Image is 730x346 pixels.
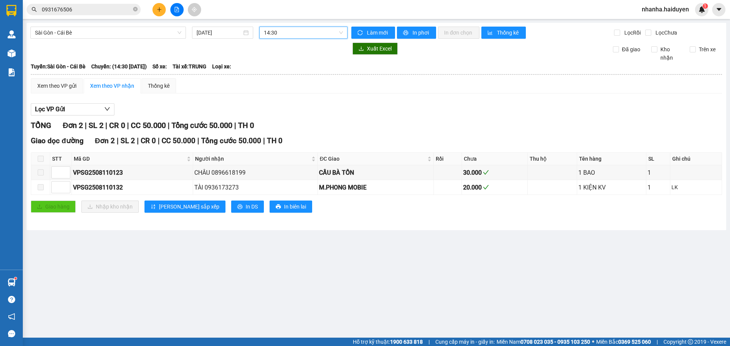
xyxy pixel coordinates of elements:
div: 1 [647,168,668,177]
span: download [359,46,364,52]
span: copyright [688,339,693,344]
div: 1 BAO [578,168,645,177]
span: Cung cấp máy in - giấy in: [435,338,495,346]
td: VPSG2508110132 [72,180,193,195]
strong: 0708 023 035 - 0935 103 250 [521,339,590,345]
button: uploadGiao hàng [31,201,76,213]
span: In phơi [413,28,430,37]
button: caret-down [712,3,725,16]
span: check [483,169,489,175]
span: Tài xế: TRUNG [173,62,206,71]
span: search [32,7,37,12]
span: | [263,136,265,145]
th: SL [646,153,670,165]
span: Người nhận [195,155,310,163]
span: In DS [246,202,258,211]
span: 1 [704,3,706,9]
b: Tuyến: Sài Gòn - Cái Bè [31,63,86,70]
span: TH 0 [238,121,254,130]
input: Tìm tên, số ĐT hoặc mã đơn [42,5,132,14]
button: aim [188,3,201,16]
span: [PERSON_NAME] sắp xếp [159,202,219,211]
div: VPSG2508110123 [73,168,192,177]
div: VPSG2508110132 [73,183,192,192]
span: | [197,136,199,145]
div: TÀI 0936173273 [194,183,316,192]
span: file-add [174,7,179,12]
span: Xuất Excel [367,44,392,53]
span: In biên lai [284,202,306,211]
span: Tổng cước 50.000 [201,136,261,145]
span: sort-ascending [151,204,156,210]
th: Thu hộ [528,153,577,165]
span: printer [403,30,409,36]
span: Giao dọc đường [31,136,84,145]
span: Sài Gòn - Cái Bè [35,27,181,38]
span: TH 0 [267,136,282,145]
span: Lọc Rồi [621,28,642,37]
span: ⚪️ [592,340,594,343]
span: | [85,121,87,130]
img: logo-vxr [6,5,16,16]
span: Chuyến: (14:30 [DATE]) [91,62,147,71]
img: icon-new-feature [698,6,705,13]
div: Xem theo VP nhận [90,82,134,90]
th: Ghi chú [670,153,722,165]
span: Số xe: [152,62,167,71]
span: Lọc VP Gửi [35,104,65,114]
div: LK [671,183,720,191]
span: Tổng cước 50.000 [171,121,232,130]
span: SL 2 [89,121,103,130]
span: notification [8,313,15,320]
span: Đơn 2 [63,121,83,130]
th: Rồi [434,153,462,165]
span: nhanha.haiduyen [636,5,695,14]
span: Làm mới [367,28,389,37]
span: TỔNG [31,121,51,130]
div: CẦU BÀ TỒN [319,168,432,177]
span: Miền Nam [497,338,590,346]
strong: 1900 633 818 [390,339,423,345]
button: plus [152,3,166,16]
span: Kho nhận [657,45,684,62]
div: CHÂU 0896618199 [194,168,316,177]
span: Hỗ trợ kỹ thuật: [353,338,423,346]
span: | [105,121,107,130]
span: 14:30 [264,27,343,38]
span: Lọc Chưa [652,28,678,37]
div: Thống kê [148,82,170,90]
span: plus [157,7,162,12]
img: warehouse-icon [8,278,16,286]
span: close-circle [133,6,138,13]
td: VPSG2508110123 [72,165,193,180]
button: printerIn biên lai [270,201,312,213]
span: CR 0 [141,136,156,145]
div: 1 KIỆN KV [578,183,645,192]
button: downloadNhập kho nhận [81,201,139,213]
button: syncLàm mới [351,27,395,39]
span: SL 2 [121,136,135,145]
span: bar-chart [487,30,494,36]
button: sort-ascending[PERSON_NAME] sắp xếp [144,201,225,213]
span: question-circle [8,296,15,303]
span: Đơn 2 [95,136,115,145]
div: 1 [647,183,668,192]
button: printerIn phơi [397,27,436,39]
button: In đơn chọn [438,27,479,39]
div: Xem theo VP gửi [37,82,76,90]
span: ĐC Giao [320,155,426,163]
div: M.PHONG MOBIE [319,183,432,192]
span: aim [192,7,197,12]
button: file-add [170,3,184,16]
span: down [104,106,110,112]
span: Miền Bắc [596,338,651,346]
span: | [158,136,160,145]
button: Lọc VP Gửi [31,103,114,115]
span: message [8,330,15,337]
span: CC 50.000 [131,121,166,130]
sup: 1 [14,277,17,280]
span: sync [357,30,364,36]
span: Loại xe: [212,62,231,71]
th: Chưa [462,153,528,165]
span: | [117,136,119,145]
